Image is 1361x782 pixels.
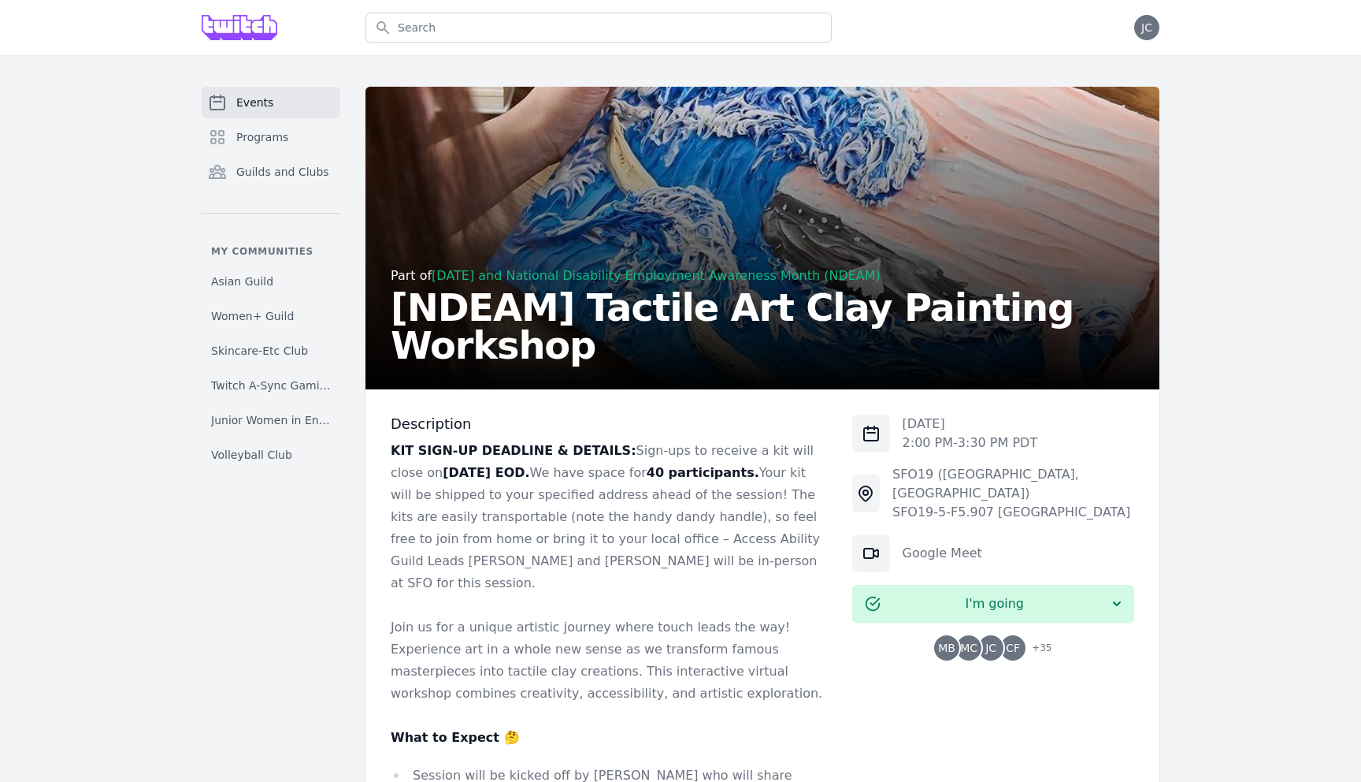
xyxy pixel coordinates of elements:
a: Asian Guild [202,267,340,296]
img: Grove [202,15,277,40]
a: Junior Women in Engineering Club [202,406,340,434]
span: MC [960,642,977,654]
span: Twitch A-Sync Gaming (TAG) Club [211,378,331,393]
div: SFO19-5-F5.907 [GEOGRAPHIC_DATA] [892,503,1134,522]
nav: Sidebar [202,87,340,469]
p: [DATE] [903,415,1038,434]
span: Skincare-Etc Club [211,343,308,359]
a: Women+ Guild [202,302,340,330]
span: JC [985,642,996,654]
span: I'm going [881,594,1109,613]
span: JC [1141,22,1152,33]
span: Programs [236,129,288,145]
p: Sign-ups to receive a kit will close on We have space for Your kit will be shipped to your specif... [391,440,827,594]
button: I'm going [852,585,1134,623]
p: Join us for a unique artistic journey where touch leads the way! Experience art in a whole new se... [391,616,827,705]
strong: What to Expect 🤔 [391,730,520,745]
a: Volleyball Club [202,441,340,469]
span: Asian Guild [211,274,273,289]
span: + 35 [1022,639,1051,661]
button: JC [1134,15,1159,40]
h2: [NDEAM] Tactile Art Clay Painting Workshop [391,289,1134,364]
a: Programs [202,121,340,153]
a: Guilds and Clubs [202,156,340,188]
span: Volleyball Club [211,447,292,463]
input: Search [365,13,832,43]
p: 2:00 PM - 3:30 PM PDT [903,434,1038,452]
span: Events [236,95,273,110]
strong: [DATE] EOD. [443,465,529,480]
p: My communities [202,245,340,258]
a: Twitch A-Sync Gaming (TAG) Club [202,371,340,400]
span: CF [1006,642,1020,654]
h3: Description [391,415,827,434]
strong: KIT SIGN-UP DEADLINE & DETAILS: [391,443,636,458]
a: Google Meet [903,546,982,560]
a: [DATE] and National Disability Employment Awareness Month (NDEAM) [432,268,881,283]
span: Guilds and Clubs [236,164,329,180]
div: SFO19 ([GEOGRAPHIC_DATA], [GEOGRAPHIC_DATA]) [892,465,1134,503]
a: Skincare-Etc Club [202,337,340,365]
a: Events [202,87,340,118]
span: Women+ Guild [211,308,294,324]
div: Part of [391,266,1134,285]
strong: 40 participants. [647,465,759,480]
span: MB [938,642,955,654]
span: Junior Women in Engineering Club [211,412,331,428]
